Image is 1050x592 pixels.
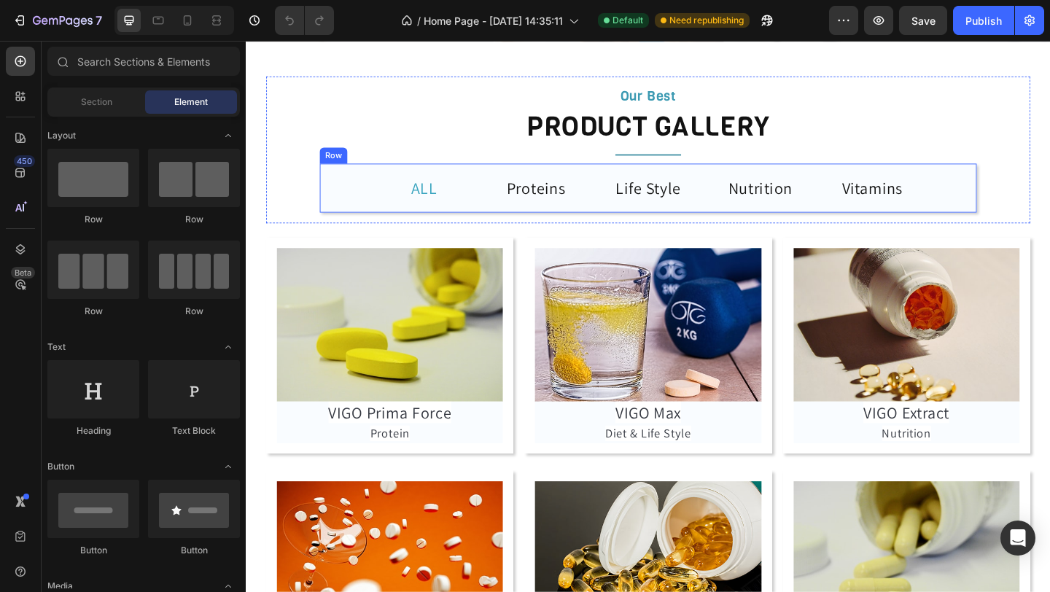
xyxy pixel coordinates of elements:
span: Diet & Life Style [391,418,484,435]
img: gempages_580647301203100590-875150da-1c78-4b40-aebb-299af22eea53.jpg [596,225,841,392]
h2: Proteins [260,148,370,172]
span: VIGO Extract [672,392,765,416]
span: Element [174,96,208,109]
div: Text Block [148,424,240,437]
span: Default [612,14,643,27]
span: / [417,13,421,28]
div: Row [47,213,139,226]
div: Button [148,544,240,557]
img: gempages_580647301203100590-c675f3e0-cce7-4075-a95f-dc3cd0320688.jpg [314,225,560,392]
button: Save [899,6,947,35]
div: 450 [14,155,35,167]
input: Search Sections & Elements [47,47,240,76]
p: 7 [96,12,102,29]
span: Button [47,460,74,473]
span: VIGO Max [402,392,473,416]
div: Row [47,305,139,318]
button: 7 [6,6,109,35]
span: Protein [135,418,178,435]
div: Row [83,118,107,131]
span: Need republishing [669,14,744,27]
span: Nutrition [692,418,745,435]
div: Beta [11,267,35,279]
div: Heading [47,424,139,437]
span: Toggle open [217,335,240,359]
span: VIGO Prima Force [90,392,224,416]
div: Publish [965,13,1002,28]
h2: Vitamins [626,148,736,172]
span: Layout [47,129,76,142]
h2: Life Style [382,148,492,172]
img: gempages_580647301203100590-55e52fbe-87e1-4941-9ecc-4e998b3e0b88.jpg [34,225,279,392]
div: Row [148,305,240,318]
div: Row [148,213,240,226]
div: Button [47,544,139,557]
h2: Nutrition [505,148,615,172]
span: Toggle open [217,455,240,478]
div: Open Intercom Messenger [1000,521,1035,556]
span: Save [911,15,936,27]
iframe: Design area [246,41,1050,592]
span: Toggle open [217,124,240,147]
span: Home Page - [DATE] 14:35:11 [424,13,563,28]
span: Text [47,340,66,354]
button: Publish [953,6,1014,35]
span: Section [81,96,112,109]
div: Undo/Redo [275,6,334,35]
